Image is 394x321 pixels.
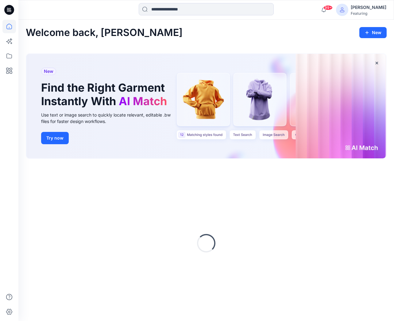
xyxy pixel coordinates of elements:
[340,7,345,12] svg: avatar
[359,27,387,38] button: New
[41,112,179,125] div: Use text or image search to quickly locate relevant, editable .bw files for faster design workflows.
[351,11,386,16] div: Featuring
[119,94,167,108] span: AI Match
[41,132,69,144] button: Try now
[41,81,170,108] h1: Find the Right Garment Instantly With
[44,68,53,75] span: New
[351,4,386,11] div: [PERSON_NAME]
[323,5,333,10] span: 99+
[26,27,183,38] h2: Welcome back, [PERSON_NAME]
